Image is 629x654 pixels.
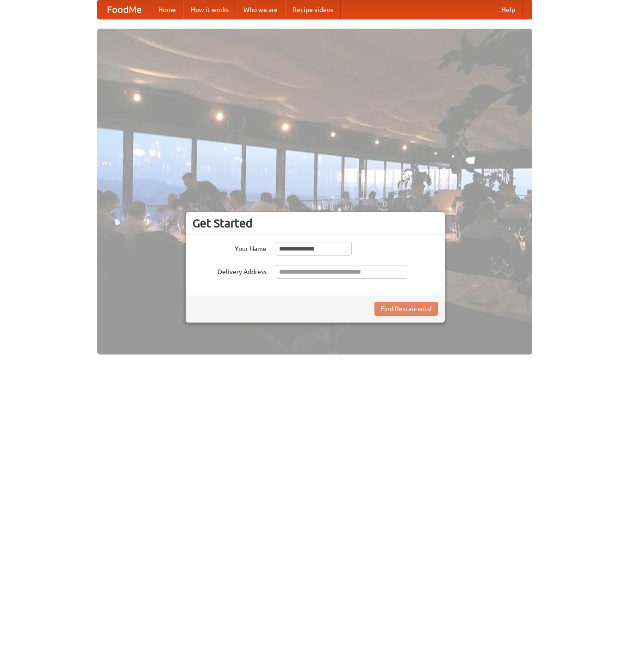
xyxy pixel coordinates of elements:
[236,0,285,19] a: Who we are
[193,242,267,253] label: Your Name
[374,302,438,316] button: Find Restaurants!
[193,216,438,230] h3: Get Started
[98,0,151,19] a: FoodMe
[494,0,523,19] a: Help
[285,0,341,19] a: Recipe videos
[151,0,183,19] a: Home
[183,0,236,19] a: How it works
[193,265,267,276] label: Delivery Address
